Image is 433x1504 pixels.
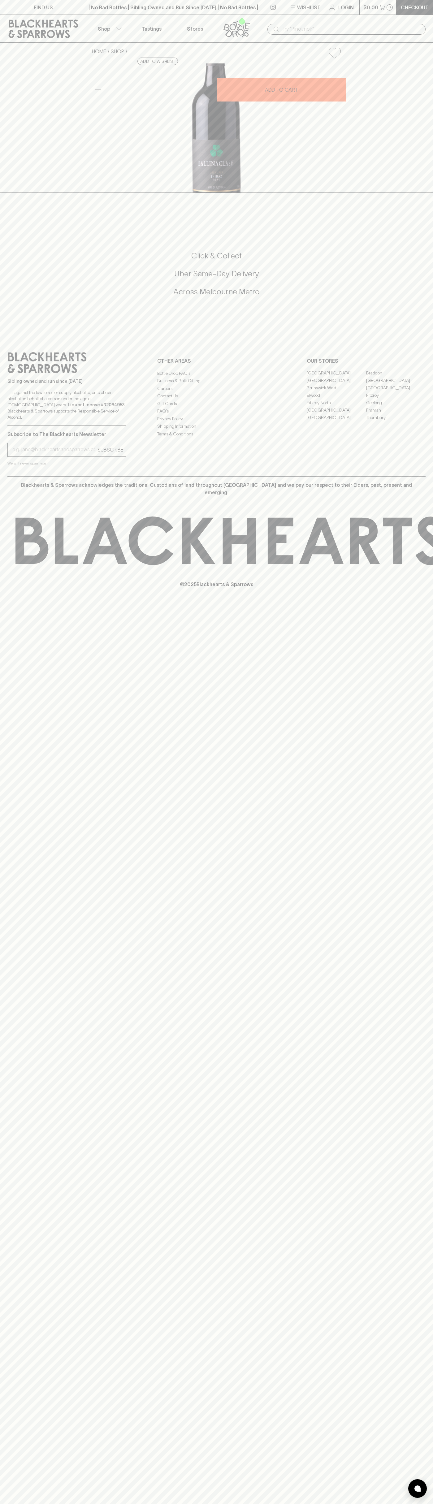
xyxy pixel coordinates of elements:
p: $0.00 [363,4,378,11]
a: Fitzroy North [307,399,366,407]
p: SUBSCRIBE [97,446,123,453]
a: Shipping Information [157,423,276,430]
a: [GEOGRAPHIC_DATA] [366,384,426,392]
p: Shop [98,25,110,32]
a: Thornbury [366,414,426,421]
a: [GEOGRAPHIC_DATA] [307,414,366,421]
h5: Click & Collect [7,251,426,261]
p: Blackhearts & Sparrows acknowledges the traditional Custodians of land throughout [GEOGRAPHIC_DAT... [12,481,421,496]
p: 0 [388,6,391,9]
p: ADD TO CART [265,86,298,93]
button: SUBSCRIBE [95,443,126,456]
p: OUR STORES [307,357,426,365]
p: Wishlist [297,4,321,11]
button: ADD TO CART [217,78,346,102]
p: It is against the law to sell or supply alcohol to, or to obtain alcohol on behalf of a person un... [7,389,126,420]
a: Bottle Drop FAQ's [157,370,276,377]
p: Subscribe to The Blackhearts Newsletter [7,430,126,438]
img: 41448.png [87,63,346,192]
a: Business & Bulk Gifting [157,377,276,385]
a: FAQ's [157,408,276,415]
a: Terms & Conditions [157,430,276,438]
p: Login [338,4,354,11]
button: Add to wishlist [137,58,178,65]
input: Try "Pinot noir" [282,24,421,34]
p: We will never spam you [7,460,126,466]
a: Stores [173,15,217,42]
a: Prahran [366,407,426,414]
a: Brunswick West [307,384,366,392]
a: [GEOGRAPHIC_DATA] [366,377,426,384]
a: Gift Cards [157,400,276,407]
a: SHOP [111,49,124,54]
p: Checkout [401,4,429,11]
button: Add to wishlist [326,45,343,61]
img: bubble-icon [414,1485,421,1492]
a: Elwood [307,392,366,399]
a: Braddon [366,370,426,377]
p: OTHER AREAS [157,357,276,365]
p: FIND US [34,4,53,11]
div: Call to action block [7,226,426,330]
h5: Across Melbourne Metro [7,287,426,297]
a: Fitzroy [366,392,426,399]
h5: Uber Same-Day Delivery [7,269,426,279]
a: HOME [92,49,106,54]
button: Shop [87,15,130,42]
strong: Liquor License #32064953 [68,402,125,407]
p: Stores [187,25,203,32]
a: Geelong [366,399,426,407]
a: [GEOGRAPHIC_DATA] [307,377,366,384]
input: e.g. jane@blackheartsandsparrows.com.au [12,445,95,455]
p: Tastings [142,25,162,32]
a: Privacy Policy [157,415,276,422]
a: Contact Us [157,392,276,400]
a: Careers [157,385,276,392]
a: [GEOGRAPHIC_DATA] [307,370,366,377]
a: Tastings [130,15,173,42]
p: Sibling owned and run since [DATE] [7,378,126,384]
a: [GEOGRAPHIC_DATA] [307,407,366,414]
